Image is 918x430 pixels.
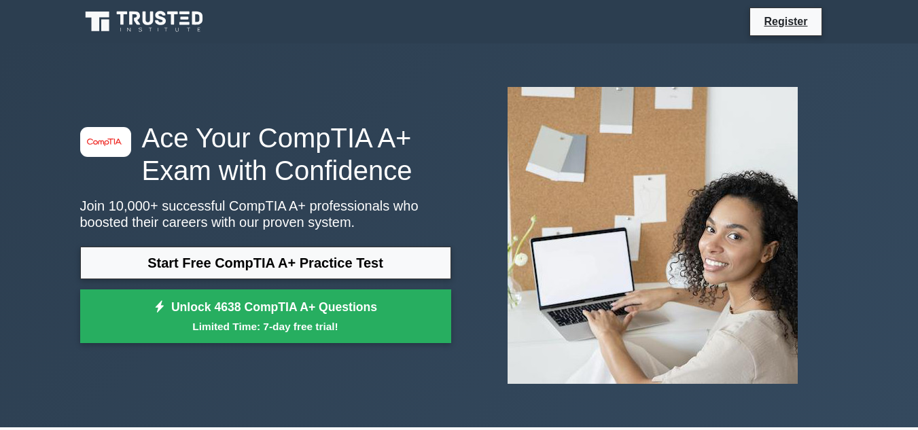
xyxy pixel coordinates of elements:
[80,247,451,279] a: Start Free CompTIA A+ Practice Test
[80,122,451,187] h1: Ace Your CompTIA A+ Exam with Confidence
[97,319,434,334] small: Limited Time: 7-day free trial!
[80,198,451,230] p: Join 10,000+ successful CompTIA A+ professionals who boosted their careers with our proven system.
[80,289,451,344] a: Unlock 4638 CompTIA A+ QuestionsLimited Time: 7-day free trial!
[756,13,815,30] a: Register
